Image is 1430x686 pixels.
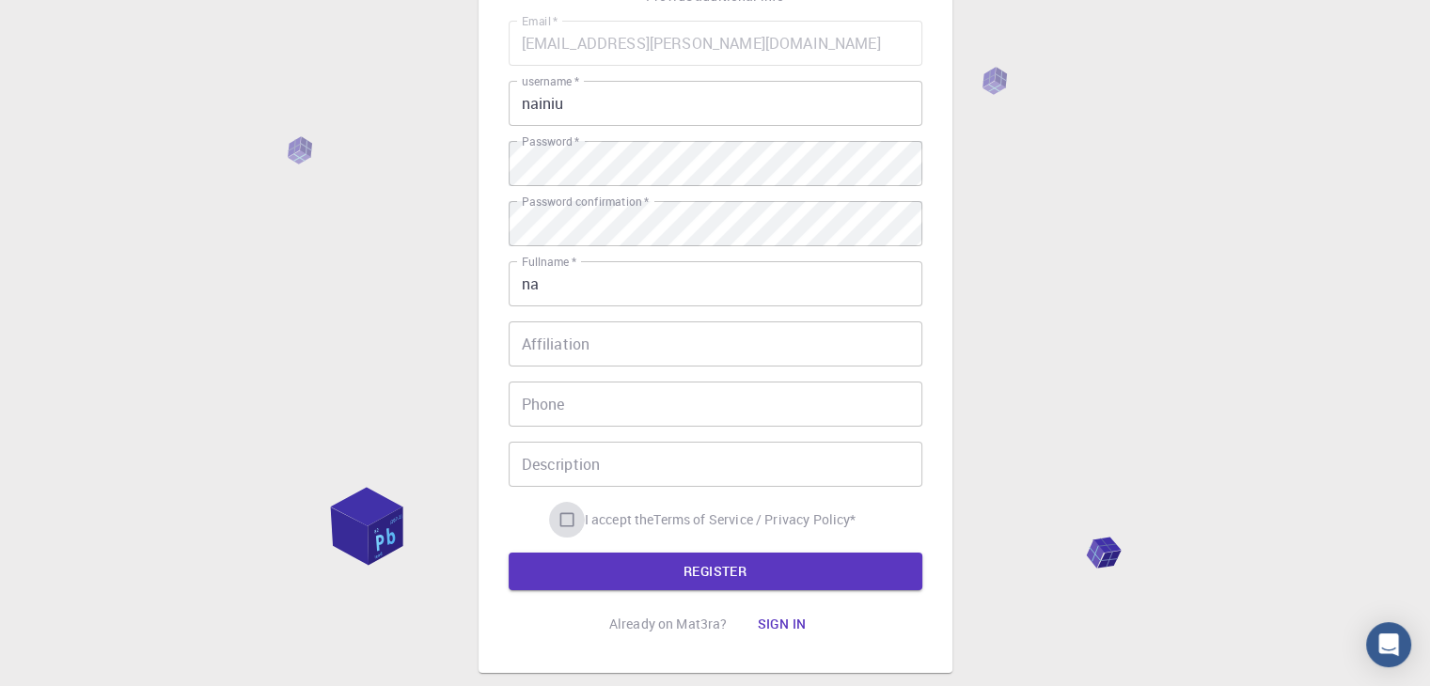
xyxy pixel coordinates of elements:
[522,133,579,149] label: Password
[653,510,856,529] a: Terms of Service / Privacy Policy*
[522,13,558,29] label: Email
[522,194,649,210] label: Password confirmation
[522,254,576,270] label: Fullname
[585,510,654,529] span: I accept the
[609,615,728,633] p: Already on Mat3ra?
[522,73,579,89] label: username
[742,605,821,643] button: Sign in
[1366,622,1411,667] div: Open Intercom Messenger
[653,510,856,529] p: Terms of Service / Privacy Policy *
[509,553,922,590] button: REGISTER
